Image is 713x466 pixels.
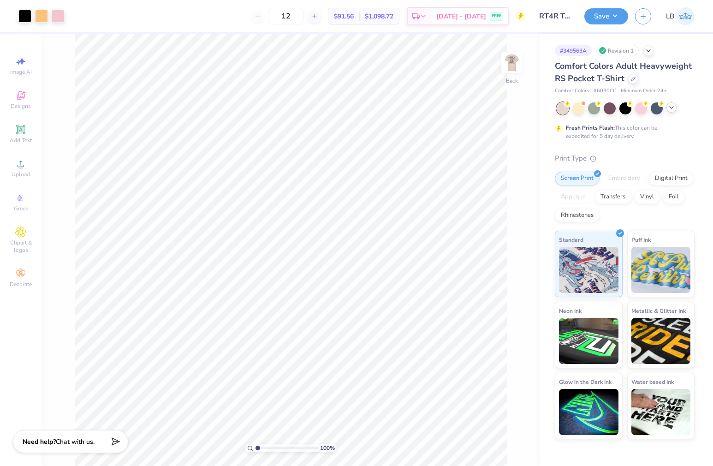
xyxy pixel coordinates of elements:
[320,444,335,452] span: 100 %
[666,11,674,22] span: LB
[532,7,577,25] input: Untitled Design
[555,190,592,204] div: Applique
[594,190,631,204] div: Transfers
[10,281,32,288] span: Decorate
[559,377,612,387] span: Glow in the Dark Ink
[602,172,646,185] div: Embroidery
[503,54,521,72] img: Back
[596,45,639,56] div: Revision 1
[634,190,660,204] div: Vinyl
[436,12,486,21] span: [DATE] - [DATE]
[11,102,31,110] span: Designs
[14,205,28,212] span: Greek
[492,13,501,19] span: FREE
[566,124,615,131] strong: Fresh Prints Flash:
[621,87,667,95] span: Minimum Order: 24 +
[268,8,304,24] input: – –
[594,87,616,95] span: # 6030CC
[555,87,589,95] span: Comfort Colors
[677,7,695,25] img: Laken Brown
[506,77,518,85] div: Back
[559,318,618,364] img: Neon Ink
[555,209,600,222] div: Rhinestones
[365,12,393,21] span: $1,098.72
[631,247,691,293] img: Puff Ink
[566,124,679,140] div: This color can be expedited for 5 day delivery.
[584,8,628,24] button: Save
[631,306,686,316] span: Metallic & Glitter Ink
[10,68,32,76] span: Image AI
[649,172,694,185] div: Digital Print
[631,318,691,364] img: Metallic & Glitter Ink
[559,389,618,435] img: Glow in the Dark Ink
[10,137,32,144] span: Add Text
[631,377,674,387] span: Water based Ink
[559,247,618,293] img: Standard
[559,235,583,245] span: Standard
[56,437,95,446] span: Chat with us.
[663,190,684,204] div: Foil
[555,153,695,164] div: Print Type
[631,235,651,245] span: Puff Ink
[666,7,695,25] a: LB
[555,172,600,185] div: Screen Print
[555,60,692,84] span: Comfort Colors Adult Heavyweight RS Pocket T-Shirt
[631,389,691,435] img: Water based Ink
[334,12,354,21] span: $91.56
[12,171,30,178] span: Upload
[559,306,582,316] span: Neon Ink
[5,239,37,254] span: Clipart & logos
[23,437,56,446] strong: Need help?
[555,45,592,56] div: # 349563A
